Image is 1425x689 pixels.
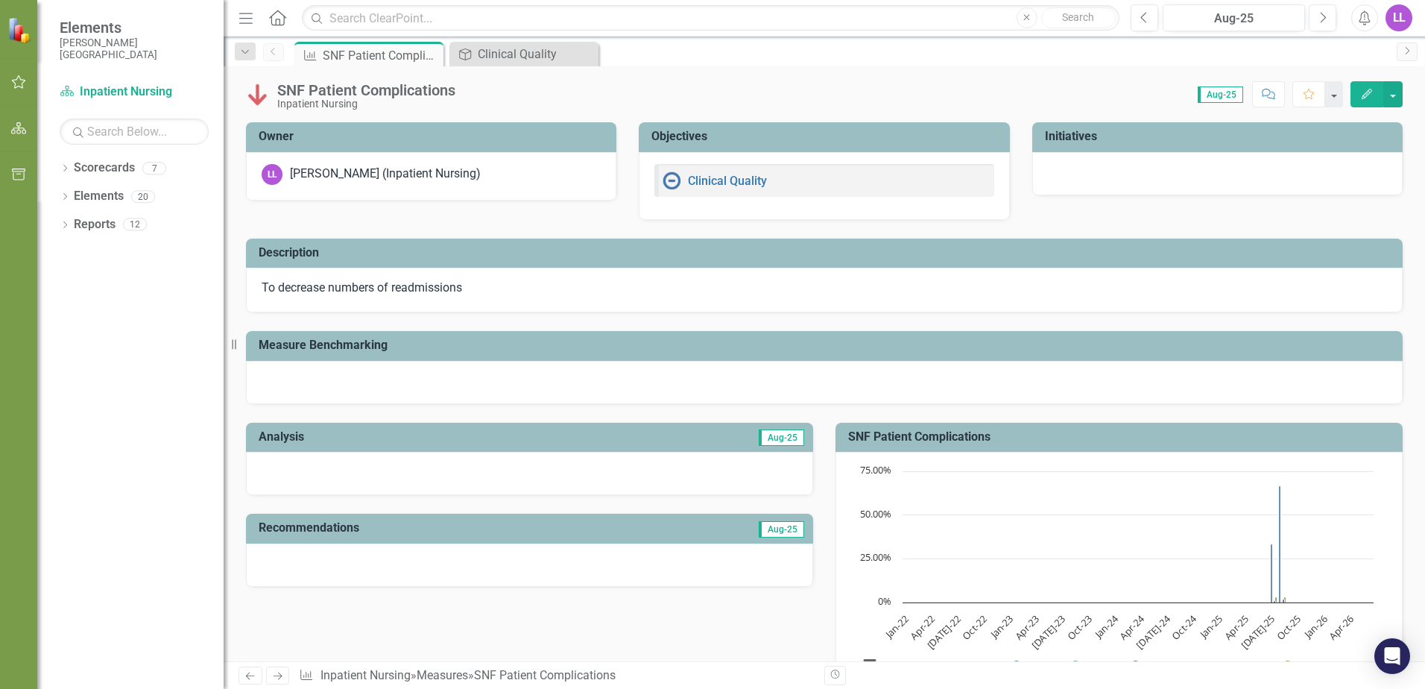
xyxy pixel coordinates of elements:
button: Aug-25 [1163,4,1305,31]
svg: Interactive chart [851,464,1381,688]
h3: SNF Patient Complications [848,430,1395,444]
div: Inpatient Nursing [277,98,455,110]
text: 0% [878,594,891,608]
text: Oct-23 [1064,612,1094,642]
button: Show SNF Admissions [1283,658,1368,672]
a: Scorecards [74,160,135,177]
text: 25.00% [860,550,891,564]
div: [PERSON_NAME] (Inpatient Nursing) [290,166,481,183]
img: Below Plan [246,83,270,107]
text: Apr-22 [907,612,937,642]
path: Aug-25, 66.66666667. Actual. [1279,486,1281,603]
img: No Information [663,172,680,189]
text: [DATE]-23 [1029,612,1068,652]
div: SNF Patient Complications [277,82,455,98]
text: [DATE]-22 [924,612,964,652]
a: Reports [74,216,116,233]
button: Show Target [1071,658,1114,672]
button: Show Patients with complications [1131,658,1267,672]
text: Apr-26 [1326,612,1356,642]
input: Search ClearPoint... [302,5,1119,31]
span: Aug-25 [759,430,804,446]
text: Apr-25 [1222,612,1251,642]
text: [DATE]-24 [1134,612,1174,652]
p: To decrease numbers of readmissions [262,280,1387,297]
div: Open Intercom Messenger [1374,638,1410,674]
span: Search [1062,11,1094,23]
div: » » [299,667,813,685]
text: Jan-22 [882,612,911,642]
div: SNF Patient Complications [474,668,616,682]
text: Oct-25 [1274,612,1304,642]
small: [PERSON_NAME][GEOGRAPHIC_DATA] [60,37,209,61]
h3: Recommendations [259,521,631,535]
a: Elements [74,188,124,205]
h3: Description [259,246,1395,259]
text: Apr-23 [1012,612,1042,642]
path: Aug-25, 3. SNF Admissions. [1284,597,1286,603]
div: 7 [142,162,166,174]
a: Clinical Quality [453,45,595,63]
span: Aug-25 [759,521,804,538]
input: Search Below... [60,119,209,145]
text: Apr-24 [1116,612,1147,643]
button: Search [1041,7,1116,28]
text: 75.00% [860,463,891,476]
path: Jul-25, 33.33333333. Actual. [1271,544,1273,603]
text: [DATE]-25 [1238,612,1277,652]
a: Inpatient Nursing [60,84,209,101]
span: Elements [60,19,209,37]
h3: Objectives [651,130,1002,143]
text: Oct-22 [960,612,990,642]
text: Jan-25 [1195,612,1225,642]
text: Jan-23 [986,612,1016,642]
div: Chart. Highcharts interactive chart. [851,464,1387,688]
button: View chart menu, Chart [859,654,880,675]
img: ClearPoint Strategy [7,17,34,43]
h3: Analysis [259,430,528,444]
button: Show Actual [1012,658,1054,672]
text: Jan-26 [1301,612,1330,642]
text: 50.00% [860,507,891,520]
text: Jan-24 [1091,612,1121,642]
h3: Measure Benchmarking [259,339,1395,352]
a: Measures [417,668,468,682]
div: Clinical Quality [478,45,595,63]
div: Aug-25 [1168,10,1300,28]
path: Aug-25, 2. Patients with complications. [1283,600,1285,603]
button: LL [1385,4,1412,31]
path: Jul-25, 1. Patients with complications. [1274,601,1276,603]
a: Inpatient Nursing [320,668,411,682]
div: SNF Patient Complications [323,46,440,65]
div: LL [262,164,282,185]
div: 20 [131,190,155,203]
h3: Initiatives [1045,130,1395,143]
text: Oct-24 [1169,612,1199,643]
a: Clinical Quality [688,174,767,188]
span: Aug-25 [1198,86,1243,103]
h3: Owner [259,130,609,143]
div: 12 [123,218,147,231]
path: Jul-25, 3. SNF Admissions. [1275,597,1277,603]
